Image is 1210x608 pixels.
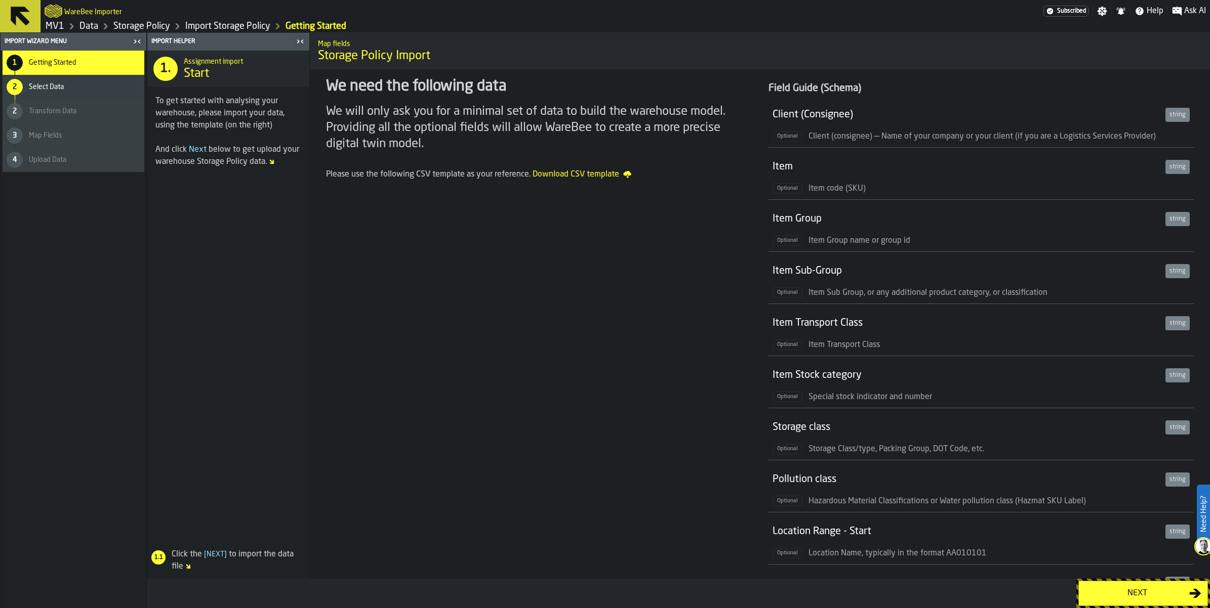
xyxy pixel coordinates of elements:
[809,341,880,349] span: Item Transport Class
[1165,212,1190,226] div: string
[1165,368,1190,382] div: string
[773,548,802,558] span: Optional
[773,108,1161,122] div: Client (Consignee)
[155,95,301,132] div: To get started with analysing your warehouse, please import your data, using the template (on the...
[1165,160,1190,174] div: string
[1168,5,1210,17] label: button-toggle-Ask AI
[773,496,802,506] span: Optional
[773,316,1161,330] div: Item Transport Class
[7,152,23,168] div: 4
[773,287,802,298] span: Optional
[184,56,301,66] h2: Sub Title
[773,339,802,350] span: Optional
[1078,581,1208,606] button: button-Next
[1085,587,1189,599] div: Next
[3,51,144,75] li: menu Getting Started
[809,497,1086,505] span: Hazardous Material Classifications or Water pollution class (Hazmat SKU Label)
[773,131,802,142] span: Optional
[7,55,23,71] div: 1
[318,38,1202,48] h2: Sub Title
[773,444,802,454] span: Optional
[1165,420,1190,435] div: string
[809,393,932,401] span: Special stock indicator and number
[769,81,1194,96] div: Field Guide (Schema)
[147,33,309,51] header: Import Helper
[29,59,76,67] span: Getting Started
[113,21,170,32] a: link-to-/wh/i/3ccf57d1-1e0c-4a81-a3bb-c2011c5f0d50/data/policies
[809,549,987,557] span: Location Name, typically in the format AA010101
[773,420,1161,435] div: Storage class
[152,554,165,561] span: 1.1
[1165,577,1190,591] div: string
[3,148,144,172] li: menu Upload Data
[1,33,146,51] header: Import Wizard Menu
[1057,8,1086,15] span: Subscribed
[29,132,62,140] span: Map Fields
[326,104,751,152] div: We will only ask you for a minimal set of data to build the warehouse model. Providing all the op...
[45,2,62,20] a: logo-header
[773,235,802,246] span: Optional
[45,20,625,32] nav: Breadcrumb
[224,551,227,558] span: ]
[809,289,1047,297] span: Item Sub Group, or any additional product category, or classification
[773,392,802,402] span: Optional
[185,21,270,32] a: link-to-/wh/i/3ccf57d1-1e0c-4a81-a3bb-c2011c5f0d50/import/ap
[1093,6,1111,16] label: button-toggle-Settings
[310,33,1210,69] div: title-Storage Policy Import
[1198,486,1209,542] label: Need Help?
[29,107,76,115] span: Transform Data
[1165,472,1190,487] div: string
[204,551,207,558] span: [
[773,368,1161,382] div: Item Stock category
[7,127,23,144] div: 3
[293,35,307,48] label: button-toggle-Close me
[147,548,305,573] div: Click the to import the data file
[809,133,1156,141] span: Client (consignee) — Name of your company or your client (if you are a Logistics Services Provider)
[773,472,1161,487] div: Pollution class
[46,21,64,32] a: link-to-/wh/i/3ccf57d1-1e0c-4a81-a3bb-c2011c5f0d50
[326,170,531,179] span: Please use the following CSV template as your reference.
[1043,6,1088,17] div: Menu Subscription
[130,35,144,48] label: button-toggle-Close me
[809,445,984,453] span: Storage Class/type, Packing Group, DOT Code, etc.
[29,83,64,91] span: Select Data
[773,577,1161,591] div: Location Range - To
[773,525,1161,539] div: Location Range - Start
[147,51,309,87] div: title-Start
[79,21,98,32] a: link-to-/wh/i/3ccf57d1-1e0c-4a81-a3bb-c2011c5f0d50/data
[773,160,1161,174] div: Item
[155,144,301,168] div: And click below to get upload your warehouse Storage Policy data.
[29,156,66,164] span: Upload Data
[3,38,130,45] div: Import Wizard Menu
[809,237,910,245] span: Item Group name or group id
[533,168,631,182] a: Download CSV template
[1165,316,1190,330] div: string
[184,66,209,82] span: Start
[64,6,122,16] h2: Sub Title
[3,99,144,123] li: menu Transform Data
[1043,6,1088,17] a: link-to-/wh/i/3ccf57d1-1e0c-4a81-a3bb-c2011c5f0d50/settings/billing
[1165,108,1190,122] div: string
[1131,5,1167,17] label: button-toggle-Help
[7,79,23,95] div: 2
[773,183,802,194] span: Optional
[1165,264,1190,278] div: string
[1112,6,1130,16] label: button-toggle-Notifications
[153,57,178,81] div: 1.
[809,185,866,193] span: Item code (SKU)
[202,551,229,558] span: Next
[773,264,1161,278] div: Item Sub-Group
[326,77,751,96] div: We need the following data
[1165,525,1190,539] div: string
[318,48,1202,64] span: Storage Policy Import
[773,212,1161,226] div: Item Group
[189,146,207,154] span: Next
[149,38,293,45] div: Import Helper
[286,21,346,32] a: link-to-/wh/i/3ccf57d1-1e0c-4a81-a3bb-c2011c5f0d50/import/ap
[7,103,23,119] div: 2
[3,123,144,148] li: menu Map Fields
[3,75,144,99] li: menu Select Data
[1147,5,1163,17] span: Help
[533,168,631,181] span: Download CSV template
[1184,5,1206,17] span: Ask AI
